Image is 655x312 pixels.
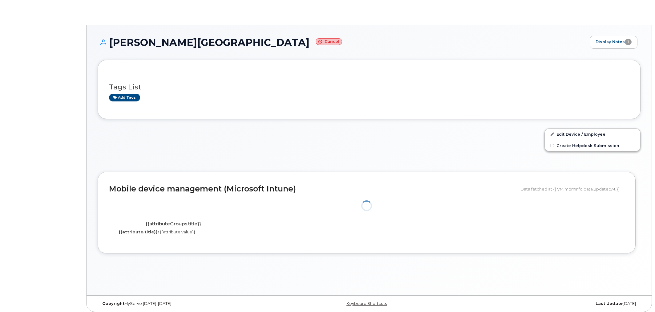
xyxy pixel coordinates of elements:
[346,301,387,306] a: Keyboard Shortcuts
[98,37,587,48] h1: [PERSON_NAME][GEOGRAPHIC_DATA]
[109,185,516,193] h2: Mobile device management (Microsoft Intune)
[316,38,342,45] small: Cancel
[596,301,623,306] strong: Last Update
[545,129,640,140] a: Edit Device / Employee
[545,140,640,151] a: Create Helpdesk Submission
[520,183,624,195] div: Data fetched at {{ VM.mdmInfo.data.updatedAt }}
[160,229,195,234] span: {{attribute.value}}
[109,83,629,91] h3: Tags List
[625,39,632,45] span: 1
[98,301,279,306] div: MyServe [DATE]–[DATE]
[102,301,124,306] strong: Copyright
[459,301,641,306] div: [DATE]
[590,36,637,49] a: Display Notes1
[109,94,140,101] a: Add tags
[119,229,159,235] label: {{attribute.title}}:
[114,221,233,227] h4: {{attributeGroups.title}}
